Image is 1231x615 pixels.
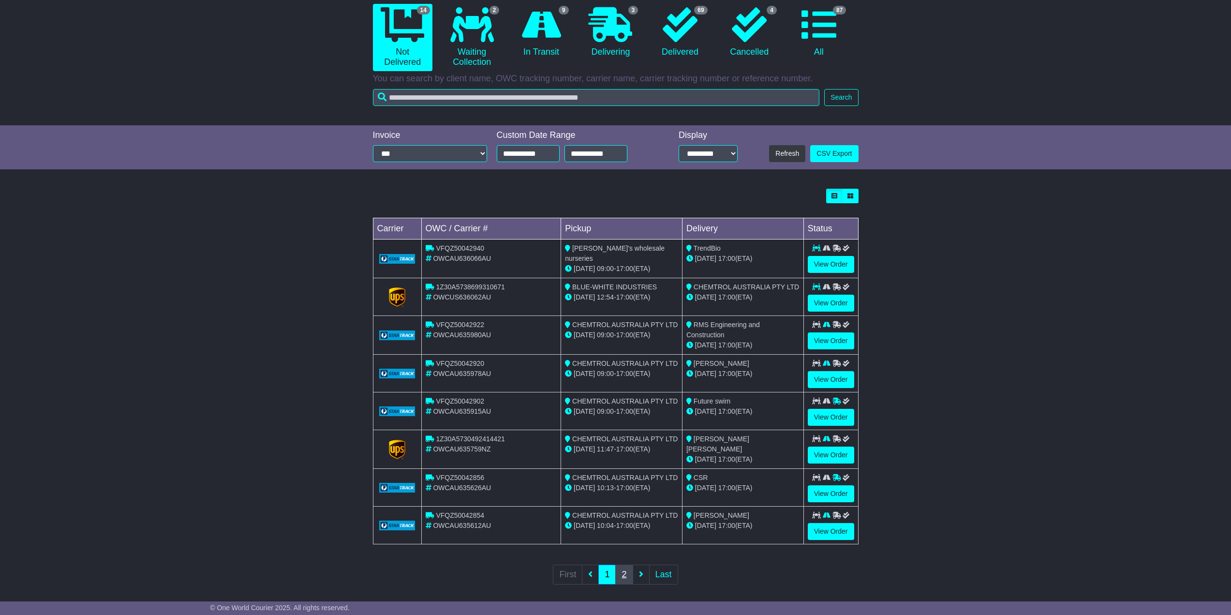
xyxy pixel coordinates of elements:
[379,483,415,493] img: GetCarrierServiceLogo
[433,407,491,415] span: OWCAU635915AU
[572,360,678,367] span: CHEMTROL AUSTRALIA PTY LTD
[824,89,858,106] button: Search
[572,474,678,481] span: CHEMTROL AUSTRALIA PTY LTD
[616,265,633,272] span: 17:00
[718,407,735,415] span: 17:00
[442,4,502,71] a: 2 Waiting Collection
[695,341,716,349] span: [DATE]
[694,474,708,481] span: CSR
[616,331,633,339] span: 17:00
[373,4,432,71] a: 14 Not Delivered
[565,330,678,340] div: - (ETA)
[650,4,710,61] a: 69 Delivered
[572,397,678,405] span: CHEMTROL AUSTRALIA PTY LTD
[559,6,569,15] span: 9
[695,522,716,529] span: [DATE]
[686,521,800,531] div: (ETA)
[379,330,415,340] img: GetCarrierServiceLogo
[436,435,504,443] span: 1Z30A5730492414421
[597,265,614,272] span: 09:00
[695,484,716,492] span: [DATE]
[597,445,614,453] span: 11:47
[379,521,415,530] img: GetCarrierServiceLogo
[389,440,405,459] img: GetCarrierServiceLogo
[565,483,678,493] div: - (ETA)
[421,218,561,240] td: OWC / Carrier #
[565,521,678,531] div: - (ETA)
[597,407,614,415] span: 09:00
[694,397,730,405] span: Future swim
[565,444,678,454] div: - (ETA)
[565,406,678,417] div: - (ETA)
[574,293,595,301] span: [DATE]
[574,265,595,272] span: [DATE]
[616,293,633,301] span: 17:00
[833,6,846,15] span: 87
[695,370,716,377] span: [DATE]
[574,445,595,453] span: [DATE]
[436,474,484,481] span: VFQZ50042856
[808,371,854,388] a: View Order
[436,511,484,519] span: VFQZ50042854
[694,511,749,519] span: [PERSON_NAME]
[686,292,800,302] div: (ETA)
[574,522,595,529] span: [DATE]
[808,447,854,464] a: View Order
[379,406,415,416] img: GetCarrierServiceLogo
[694,283,799,291] span: CHEMTROL AUSTRALIA PTY LTD
[686,369,800,379] div: (ETA)
[808,409,854,426] a: View Order
[373,218,421,240] td: Carrier
[810,145,858,162] a: CSV Export
[789,4,848,61] a: 87 All
[581,4,640,61] a: 3 Delivering
[694,244,721,252] span: TrendBio
[436,321,484,329] span: VFQZ50042922
[718,455,735,463] span: 17:00
[686,406,800,417] div: (ETA)
[718,341,735,349] span: 17:00
[616,484,633,492] span: 17:00
[565,264,678,274] div: - (ETA)
[718,255,735,262] span: 17:00
[695,293,716,301] span: [DATE]
[497,130,652,141] div: Custom Date Range
[572,321,678,329] span: CHEMTROL AUSTRALIA PTY LTD
[616,407,633,415] span: 17:00
[686,340,800,350] div: (ETA)
[379,369,415,378] img: GetCarrierServiceLogo
[597,370,614,377] span: 09:00
[433,293,491,301] span: OWCUS636062AU
[597,484,614,492] span: 10:13
[511,4,571,61] a: 9 In Transit
[808,256,854,273] a: View Order
[808,295,854,312] a: View Order
[615,565,633,585] a: 2
[436,397,484,405] span: VFQZ50042902
[565,244,665,262] span: [PERSON_NAME]'s wholesale nurseries
[720,4,779,61] a: 4 Cancelled
[808,523,854,540] a: View Order
[379,254,415,264] img: GetCarrierServiceLogo
[718,370,735,377] span: 17:00
[808,485,854,502] a: View Order
[694,360,749,367] span: [PERSON_NAME]
[565,369,678,379] div: - (ETA)
[433,445,490,453] span: OWCAU635759NZ
[433,331,491,339] span: OWCAU635980AU
[769,145,805,162] button: Refresh
[686,254,800,264] div: (ETA)
[718,484,735,492] span: 17:00
[436,360,484,367] span: VFQZ50042920
[565,292,678,302] div: - (ETA)
[433,484,491,492] span: OWCAU635626AU
[572,283,657,291] span: BLUE-WHITE INDUSTRIES
[574,407,595,415] span: [DATE]
[597,331,614,339] span: 09:00
[695,255,716,262] span: [DATE]
[389,287,405,307] img: GetCarrierServiceLogo
[433,255,491,262] span: OWCAU636066AU
[373,130,487,141] div: Invoice
[598,565,616,585] a: 1
[686,435,749,453] span: [PERSON_NAME] [PERSON_NAME]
